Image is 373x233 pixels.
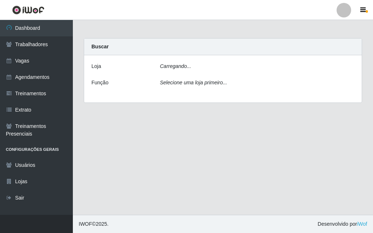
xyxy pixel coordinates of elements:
i: Selecione uma loja primeiro... [160,80,227,85]
label: Função [91,79,109,87]
label: Loja [91,63,101,70]
img: CoreUI Logo [12,5,44,15]
span: © 2025 . [79,220,109,228]
span: Desenvolvido por [318,220,367,228]
a: iWof [357,221,367,227]
span: IWOF [79,221,92,227]
strong: Buscar [91,44,109,49]
i: Carregando... [160,63,191,69]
